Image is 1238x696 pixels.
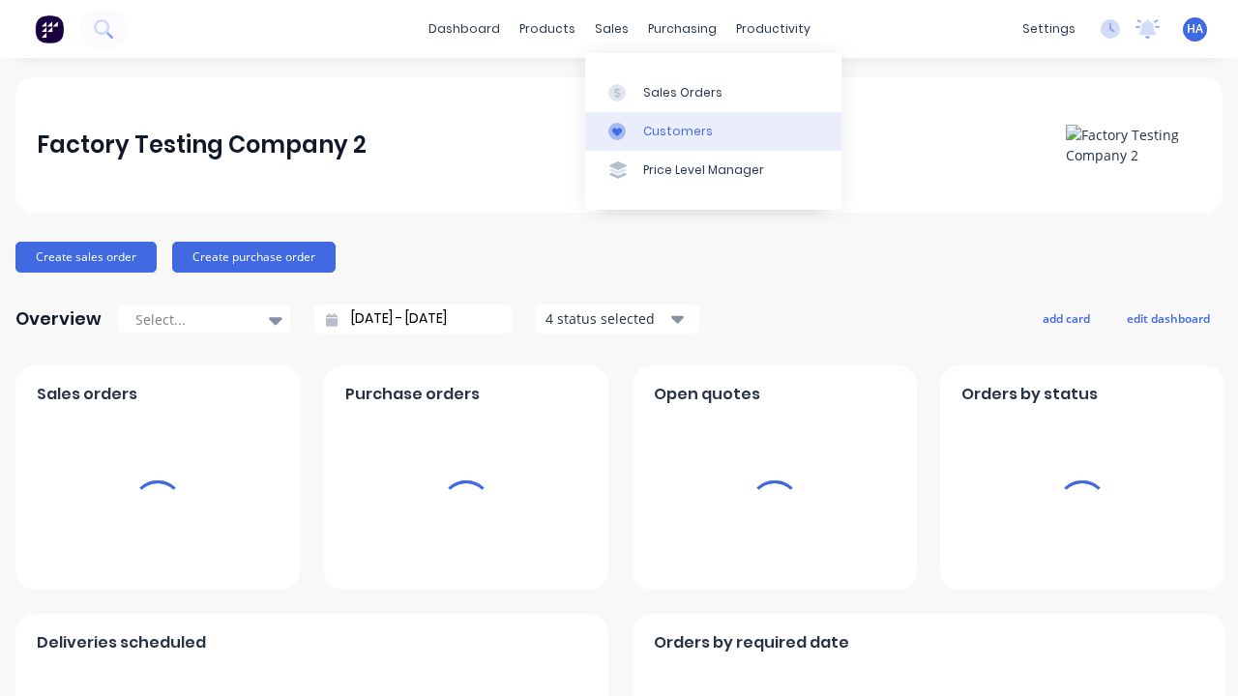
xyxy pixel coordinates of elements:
[726,14,820,43] div: productivity
[172,242,336,273] button: Create purchase order
[654,383,760,406] span: Open quotes
[638,14,726,43] div: purchasing
[1030,305,1103,331] button: add card
[643,123,713,140] div: Customers
[15,242,157,273] button: Create sales order
[585,72,841,111] a: Sales Orders
[643,161,764,179] div: Price Level Manager
[585,112,841,151] a: Customers
[1187,20,1203,38] span: HA
[585,151,841,189] a: Price Level Manager
[37,383,137,406] span: Sales orders
[535,304,699,333] button: 4 status selected
[654,631,849,654] span: Orders by required date
[37,631,206,654] span: Deliveries scheduled
[585,14,638,43] div: sales
[419,14,510,43] a: dashboard
[1066,125,1201,165] img: Factory Testing Company 2
[545,308,667,329] div: 4 status selected
[510,14,585,43] div: products
[1114,305,1223,331] button: edit dashboard
[961,383,1098,406] span: Orders by status
[15,300,102,338] div: Overview
[35,14,64,43] img: Factory
[643,84,722,101] div: Sales Orders
[37,126,367,164] div: Factory Testing Company 2
[345,383,480,406] span: Purchase orders
[1013,14,1085,43] div: settings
